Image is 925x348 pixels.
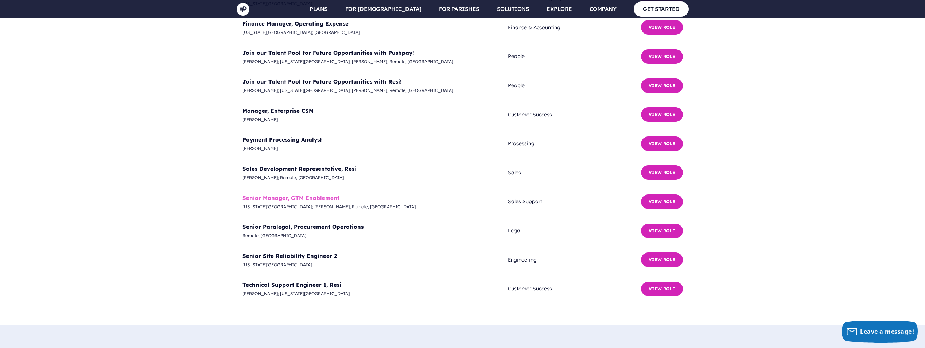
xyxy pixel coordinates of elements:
[641,282,683,296] button: View Role
[242,78,402,85] a: Join our Talent Pool for Future Opportunities with Resi!
[242,86,508,94] span: [PERSON_NAME]; [US_STATE][GEOGRAPHIC_DATA]; [PERSON_NAME]; Remote, [GEOGRAPHIC_DATA]
[641,78,683,93] button: View Role
[242,165,356,172] a: Sales Development Representative, Resi
[641,194,683,209] button: View Role
[508,255,641,264] span: Engineering
[242,290,508,298] span: [PERSON_NAME]; [US_STATE][GEOGRAPHIC_DATA]
[242,49,414,56] a: Join our Talent Pool for Future Opportunities with Pushpay!
[634,1,689,16] a: GET STARTED
[860,328,914,336] span: Leave a message!
[641,224,683,238] button: View Role
[242,136,322,143] a: Payment Processing Analyst
[242,28,508,36] span: [US_STATE][GEOGRAPHIC_DATA]; [GEOGRAPHIC_DATA]
[508,52,641,61] span: People
[641,165,683,180] button: View Role
[641,49,683,64] button: View Role
[508,284,641,293] span: Customer Success
[242,223,364,230] a: Senior Paralegal, Procurement Operations
[508,197,641,206] span: Sales Support
[508,81,641,90] span: People
[242,281,341,288] a: Technical Support Engineer 1, Resi
[508,168,641,177] span: Sales
[242,232,508,240] span: Remote, [GEOGRAPHIC_DATA]
[508,226,641,235] span: Legal
[242,20,349,27] a: Finance Manager, Operating Expense
[242,203,508,211] span: [US_STATE][GEOGRAPHIC_DATA]; [PERSON_NAME]; Remote, [GEOGRAPHIC_DATA]
[508,139,641,148] span: Processing
[242,116,508,124] span: [PERSON_NAME]
[242,261,508,269] span: [US_STATE][GEOGRAPHIC_DATA]
[641,20,683,35] button: View Role
[242,252,337,259] a: Senior Site Reliability Engineer 2
[242,58,508,66] span: [PERSON_NAME]; [US_STATE][GEOGRAPHIC_DATA]; [PERSON_NAME]; Remote, [GEOGRAPHIC_DATA]
[242,107,314,114] a: Manager, Enterprise CSM
[242,194,339,201] a: Senior Manager, GTM Enablement
[242,174,508,182] span: [PERSON_NAME]; Remote, [GEOGRAPHIC_DATA]
[842,321,918,343] button: Leave a message!
[508,110,641,119] span: Customer Success
[641,107,683,122] button: View Role
[508,23,641,32] span: Finance & Accounting
[641,136,683,151] button: View Role
[641,252,683,267] button: View Role
[242,144,508,152] span: [PERSON_NAME]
